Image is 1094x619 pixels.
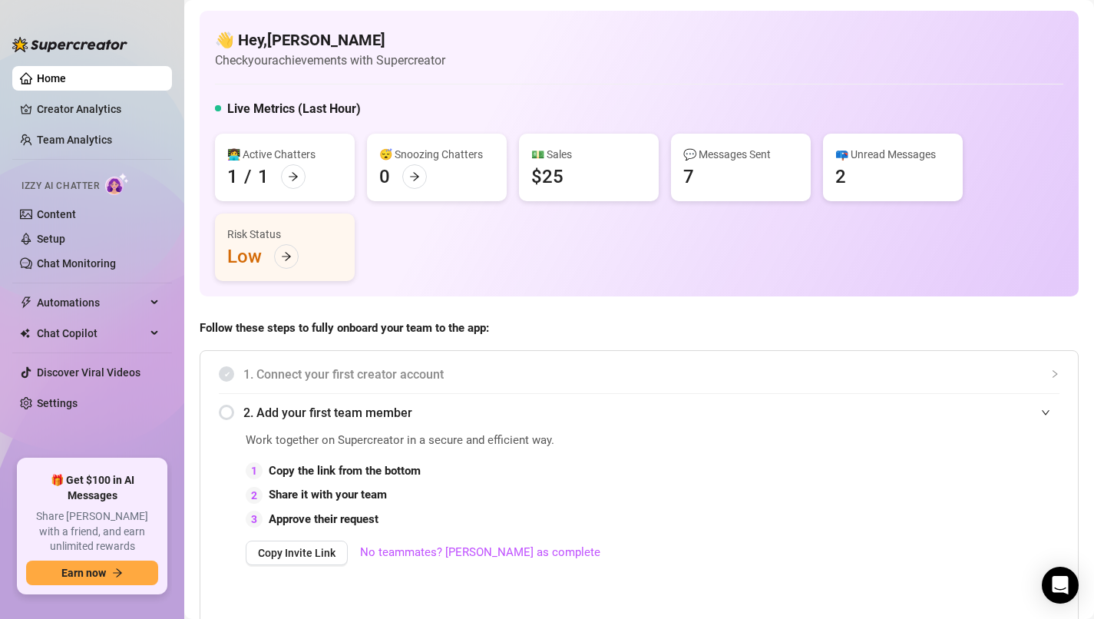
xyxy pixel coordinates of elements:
span: 🎁 Get $100 in AI Messages [26,473,158,503]
div: Risk Status [227,226,342,243]
span: Work together on Supercreator in a secure and efficient way. [246,432,714,450]
span: Earn now [61,567,106,579]
div: 2 [246,487,263,504]
span: 1. Connect your first creator account [243,365,1059,384]
span: arrow-right [288,171,299,182]
span: Chat Copilot [37,321,146,346]
h4: 👋 Hey, [PERSON_NAME] [215,29,445,51]
span: thunderbolt [20,296,32,309]
div: 💵 Sales [531,146,646,163]
div: 1 [246,462,263,479]
img: Chat Copilot [20,328,30,339]
div: 7 [683,164,694,189]
h5: Live Metrics (Last Hour) [227,100,361,118]
strong: Share it with your team [269,488,387,501]
span: Copy Invite Link [258,547,335,559]
a: Chat Monitoring [37,257,116,270]
strong: Copy the link from the bottom [269,464,421,478]
span: expanded [1041,408,1050,417]
img: logo-BBDzfeDw.svg [12,37,127,52]
span: Izzy AI Chatter [21,179,99,194]
a: Setup [37,233,65,245]
div: $25 [531,164,564,189]
strong: Approve their request [269,512,378,526]
span: arrow-right [281,251,292,262]
article: Check your achievements with Supercreator [215,51,445,70]
button: Earn nowarrow-right [26,561,158,585]
span: 2. Add your first team member [243,403,1059,422]
div: 💬 Messages Sent [683,146,798,163]
a: Team Analytics [37,134,112,146]
div: 2 [835,164,846,189]
div: 2. Add your first team member [219,394,1059,432]
a: Creator Analytics [37,97,160,121]
span: Share [PERSON_NAME] with a friend, and earn unlimited rewards [26,509,158,554]
span: collapsed [1050,369,1059,379]
button: Copy Invite Link [246,541,348,565]
div: 👩‍💻 Active Chatters [227,146,342,163]
div: 0 [379,164,390,189]
a: Home [37,72,66,84]
div: Open Intercom Messenger [1042,567,1079,604]
div: 1 [258,164,269,189]
span: arrow-right [112,568,123,578]
a: Content [37,208,76,220]
span: arrow-right [409,171,420,182]
div: 3 [246,511,263,528]
img: AI Chatter [105,173,129,195]
a: Settings [37,397,78,409]
div: 📪 Unread Messages [835,146,950,163]
strong: Follow these steps to fully onboard your team to the app: [200,321,489,335]
div: 😴 Snoozing Chatters [379,146,494,163]
span: Automations [37,290,146,315]
a: No teammates? [PERSON_NAME] as complete [360,544,600,562]
a: Discover Viral Videos [37,366,140,379]
div: 1. Connect your first creator account [219,356,1059,393]
div: 1 [227,164,238,189]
